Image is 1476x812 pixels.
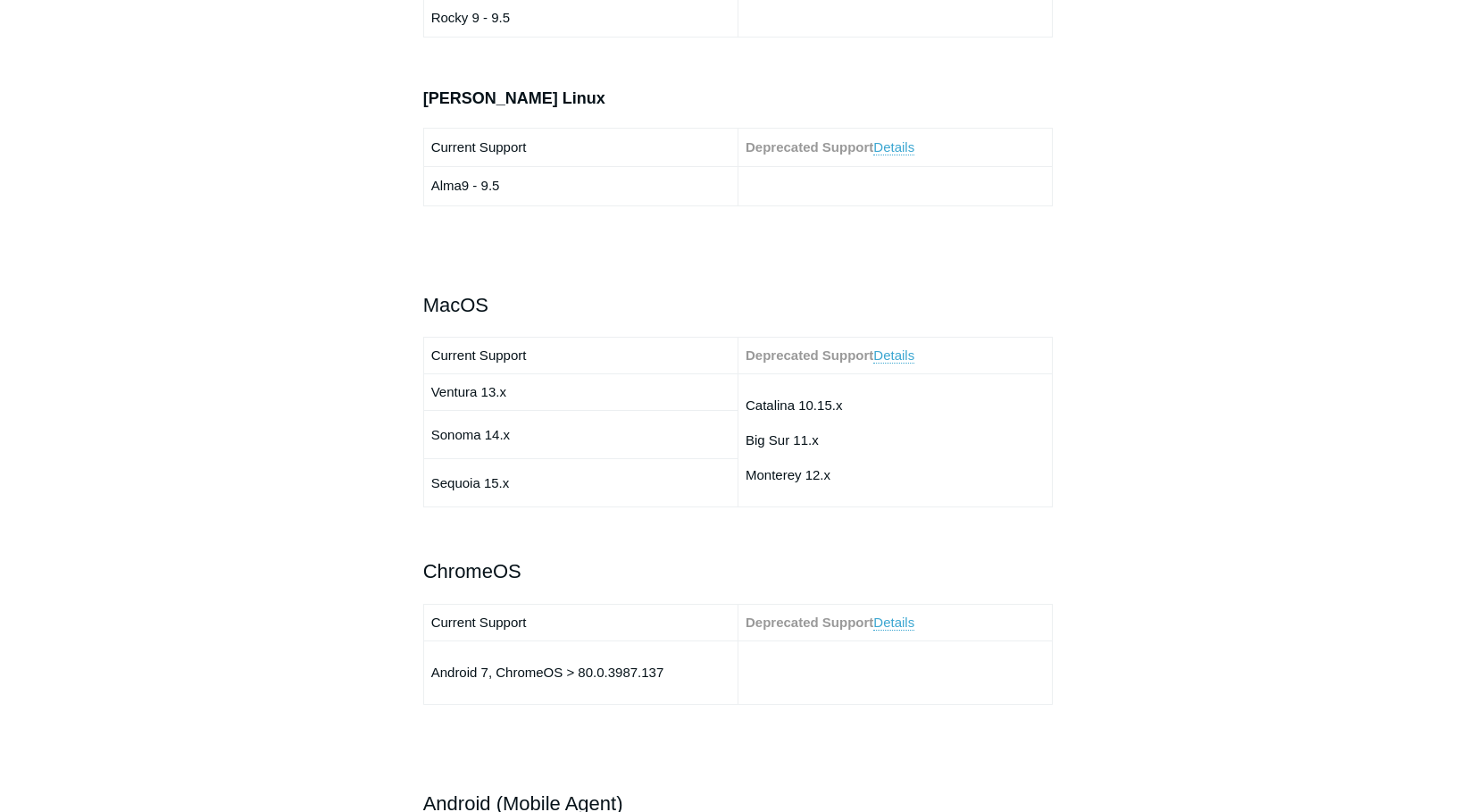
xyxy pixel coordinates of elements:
[423,338,738,374] td: Current Support
[423,640,738,704] td: Android 7, ChromeOS > 80.0.3987.137
[746,465,1045,486] p: Monterey 12.x
[423,604,738,640] td: Current Support
[873,347,914,364] a: Details
[423,294,488,316] span: MacOS
[746,615,873,630] strong: Deprecated Support
[423,89,605,107] span: [PERSON_NAME] Linux
[746,395,1045,416] p: Catalina 10.15.x
[746,347,873,363] strong: Deprecated Support
[423,128,738,167] td: Current Support
[423,411,738,459] td: Sonoma 14.x
[423,374,738,411] td: Ventura 13.x
[746,430,1045,451] p: Big Sur 11.x
[423,167,738,206] td: Alma9 - 9.5
[423,459,738,507] td: Sequoia 15.x
[423,556,1054,587] h2: ChromeOS
[873,615,914,631] a: Details
[746,139,873,155] strong: Deprecated Support
[873,139,914,155] a: Details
